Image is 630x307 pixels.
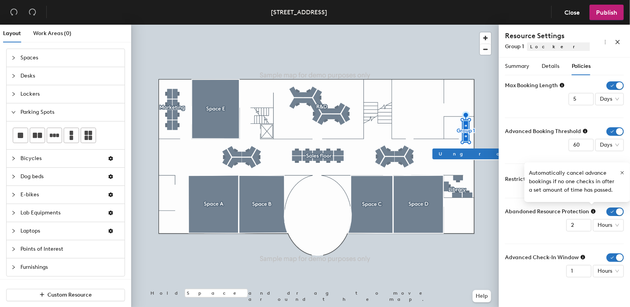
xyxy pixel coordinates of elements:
[48,292,92,298] span: Custom Resource
[11,229,16,233] span: collapsed
[11,92,16,96] span: collapsed
[10,8,18,16] span: undo
[432,148,534,159] button: Ungroup
[20,168,101,186] span: Dog beds
[20,204,101,222] span: Lab Equipments
[33,30,71,37] span: Work Areas (0)
[20,85,120,103] span: Lockers
[11,265,16,270] span: collapsed
[542,63,559,69] span: Details
[25,5,40,20] button: Redo (⌘ + ⇧ + Z)
[20,67,120,85] span: Desks
[600,93,619,105] span: Days
[271,7,327,17] div: [STREET_ADDRESS]
[3,30,21,37] span: Layout
[564,9,580,16] span: Close
[20,240,120,258] span: Points of Interest
[11,74,16,78] span: collapsed
[11,174,16,179] span: collapsed
[11,156,16,161] span: collapsed
[558,5,586,20] button: Close
[505,127,581,136] span: Advanced Booking Threshold
[6,289,125,301] button: Custom Resource
[505,63,529,69] span: Summary
[20,186,101,204] span: E-bikes
[572,63,591,69] span: Policies
[20,150,101,167] span: Bicycles
[473,290,491,302] button: Help
[11,192,16,197] span: collapsed
[505,175,571,184] span: Restrict to Working Hours
[11,247,16,251] span: collapsed
[603,39,608,45] span: more
[6,5,22,20] button: Undo (⌘ + Z)
[505,81,558,90] span: Max Booking Length
[598,219,619,231] span: Hours
[527,42,611,51] span: Lockers
[505,43,524,50] span: Group 1
[11,56,16,60] span: collapsed
[20,258,120,276] span: Furnishings
[505,253,579,262] span: Advanced Check-In Window
[11,211,16,215] span: collapsed
[20,103,120,121] span: Parking Spots
[505,31,590,41] h4: Resource Settings
[596,9,617,16] span: Publish
[11,110,16,115] span: expanded
[598,265,619,277] span: Hours
[529,167,625,198] div: Automatically cancel advance bookings if no one checks in after a set amount of time has passed.
[20,222,101,240] span: Laptops
[439,150,527,157] span: Ungroup
[505,207,589,216] span: Abandoned Resource Protection
[589,5,624,20] button: Publish
[600,139,619,151] span: Days
[20,49,120,67] span: Spaces
[615,39,620,45] span: close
